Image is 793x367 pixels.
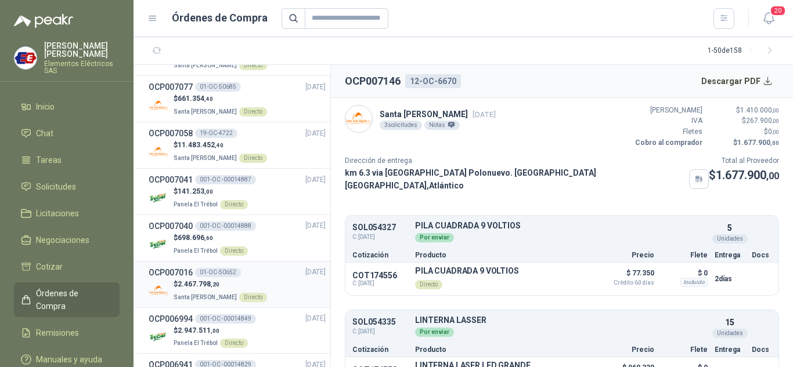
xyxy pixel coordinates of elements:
span: 267.900 [746,117,779,125]
span: Panela El Trébol [174,201,218,208]
p: $ 77.350 [596,266,654,286]
span: 698.696 [178,234,213,242]
div: Notas [424,121,460,130]
span: ,00 [766,170,779,181]
span: Licitaciones [36,207,79,220]
p: $ [709,115,779,126]
div: Directo [220,246,248,256]
p: [PERSON_NAME] [633,105,702,116]
p: km 6.3 via [GEOGRAPHIC_DATA] Polonuevo. [GEOGRAPHIC_DATA] [GEOGRAPHIC_DATA] , Atlántico [345,166,684,192]
h2: OCP007146 [345,73,401,89]
span: Santa [PERSON_NAME] [174,155,237,161]
p: Docs [752,346,772,353]
button: 20 [758,8,779,29]
span: Solicitudes [36,180,76,193]
img: Company Logo [149,188,169,208]
p: Elementos Eléctricos SAS [44,60,120,74]
p: LINTERNA LASSER [415,316,708,325]
span: Inicio [36,100,55,113]
div: Directo [239,293,267,302]
p: [PERSON_NAME] [PERSON_NAME] [44,42,120,58]
span: [DATE] [305,313,326,324]
span: Santa [PERSON_NAME] [174,62,237,68]
span: 11.483.452 [178,141,224,149]
p: Dirección de entrega [345,155,709,166]
h3: OCP007077 [149,81,193,93]
span: Chat [36,127,53,140]
img: Logo peakr [14,14,73,28]
span: 0 [768,128,779,136]
p: Precio [596,252,654,259]
a: Remisiones [14,322,120,344]
p: Entrega [715,346,745,353]
p: Cotización [352,346,408,353]
h3: OCP007040 [149,220,193,232]
div: Directo [415,280,442,289]
p: PILA CUADRADA 9 VOLTIOS [415,266,519,275]
p: SOL054335 [352,318,408,326]
p: $ [709,166,779,184]
p: 5 [727,221,732,234]
span: [DATE] [305,128,326,139]
span: C: [DATE] [352,327,408,336]
img: Company Logo [149,327,169,347]
p: Flete [661,252,708,259]
h3: OCP006994 [149,313,193,325]
p: $ 0 [661,266,708,280]
p: $ [709,126,779,137]
a: Cotizar [14,256,120,278]
p: SOL054327 [352,223,408,232]
div: Incluido [680,278,708,287]
div: Unidades [712,329,748,338]
h3: OCP007016 [149,266,193,279]
p: Cotización [352,252,408,259]
span: 2.947.511 [178,326,219,335]
span: [DATE] [305,267,326,278]
p: $ [174,93,267,104]
span: 1.677.900 [716,168,779,182]
div: Por enviar [415,328,454,337]
a: Órdenes de Compra [14,282,120,317]
p: 15 [725,316,734,329]
p: $ [709,105,779,116]
a: OCP007040001-OC -00014888[DATE] Company Logo$698.696,60Panela El TrébolDirecto [149,220,326,256]
span: 141.253 [178,187,213,195]
a: Licitaciones [14,202,120,224]
a: Negociaciones [14,229,120,251]
div: 3 solicitudes [380,121,422,130]
div: Por enviar [415,233,454,242]
p: 2 días [715,272,745,286]
div: 001-OC -00014887 [195,175,256,184]
span: ,00 [772,118,779,124]
p: Precio [596,346,654,353]
span: [DATE] [305,220,326,231]
span: 2.467.798 [178,280,219,288]
div: Directo [220,339,248,348]
h3: OCP007041 [149,173,193,186]
span: ,60 [204,235,213,241]
p: Total al Proveedor [709,155,779,166]
a: Tareas [14,149,120,171]
div: Unidades [712,234,748,244]
p: Cobro al comprador [633,137,702,148]
span: 1.677.900 [737,139,779,147]
p: $ [709,137,779,148]
span: 20 [770,5,786,16]
div: Directo [239,107,267,117]
img: Company Logo [15,47,37,69]
img: Company Logo [149,234,169,255]
img: Company Logo [149,95,169,115]
p: $ [174,325,248,336]
p: $ [174,232,248,244]
span: Santa [PERSON_NAME] [174,294,237,300]
span: Cotizar [36,260,63,273]
p: $ [174,186,248,197]
a: OCP006994001-OC -00014849[DATE] Company Logo$2.947.511,00Panela El TrébolDirecto [149,313,326,349]
span: 661.354 [178,95,213,103]
p: Santa [PERSON_NAME] [380,108,496,121]
a: OCP00705819-OC-4722[DATE] Company Logo$11.483.452,40Santa [PERSON_NAME]Directo [149,127,326,163]
span: [DATE] [473,110,496,119]
span: ,00 [772,129,779,135]
p: Entrega [715,252,745,259]
a: Chat [14,122,120,144]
